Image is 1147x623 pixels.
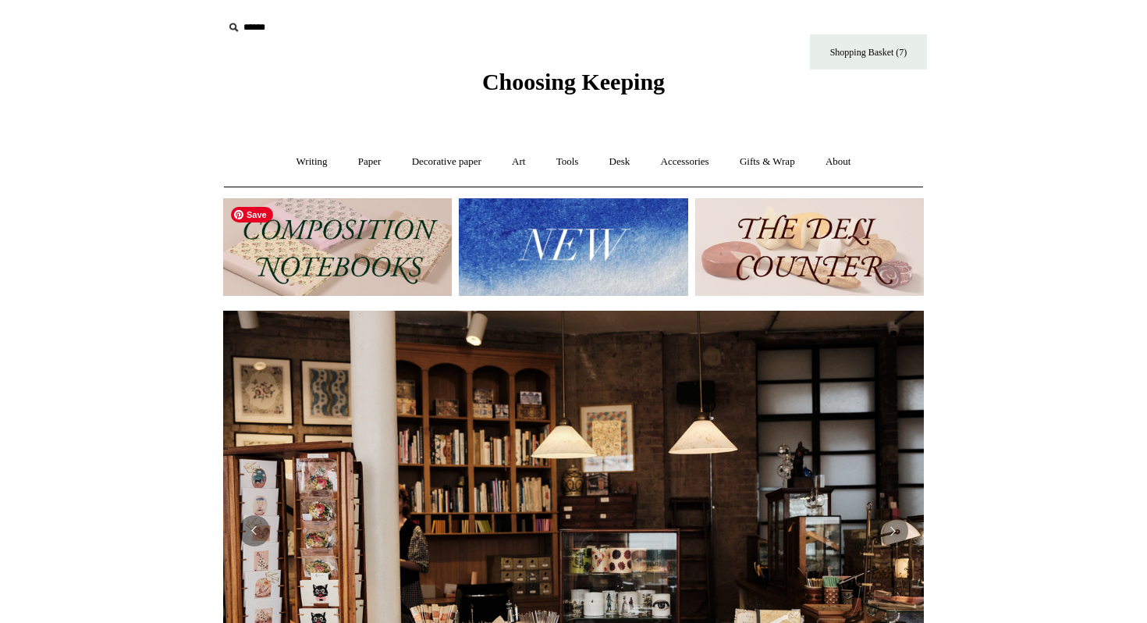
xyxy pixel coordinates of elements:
[810,34,927,69] a: Shopping Basket (7)
[459,198,687,296] img: New.jpg__PID:f73bdf93-380a-4a35-bcfe-7823039498e1
[877,515,908,546] button: Next
[231,207,273,222] span: Save
[282,141,342,183] a: Writing
[647,141,723,183] a: Accessories
[542,141,593,183] a: Tools
[695,198,924,296] img: The Deli Counter
[482,69,665,94] span: Choosing Keeping
[498,141,539,183] a: Art
[398,141,495,183] a: Decorative paper
[726,141,809,183] a: Gifts & Wrap
[595,141,645,183] a: Desk
[344,141,396,183] a: Paper
[223,198,452,296] img: 202302 Composition ledgers.jpg__PID:69722ee6-fa44-49dd-a067-31375e5d54ec
[239,515,270,546] button: Previous
[811,141,865,183] a: About
[482,81,665,92] a: Choosing Keeping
